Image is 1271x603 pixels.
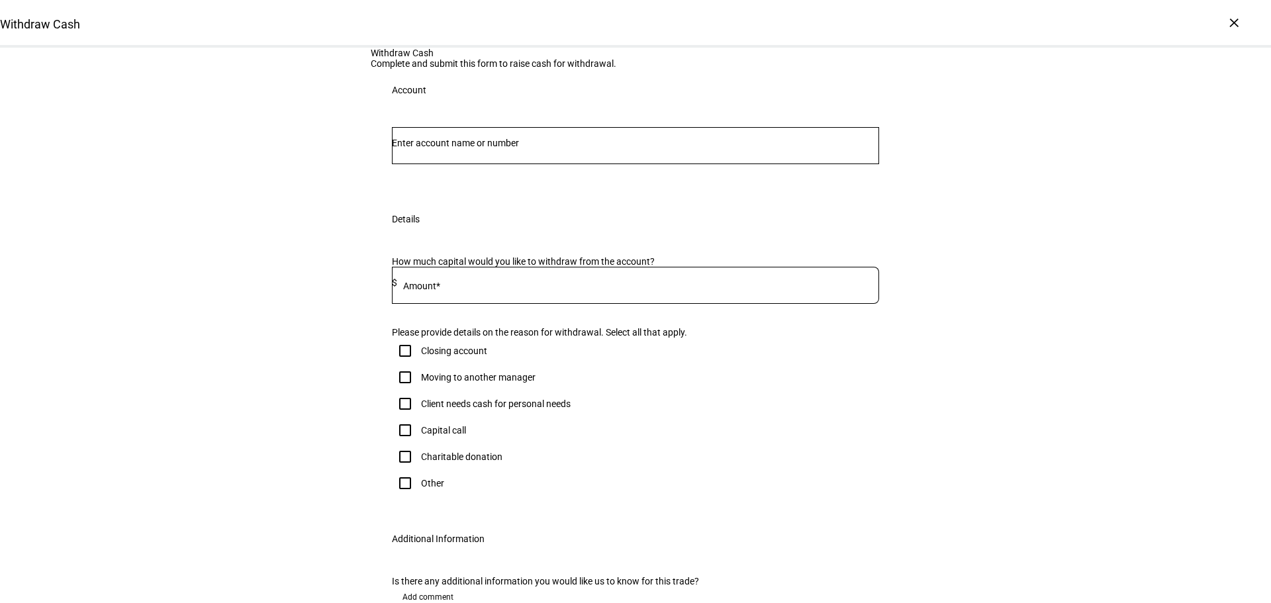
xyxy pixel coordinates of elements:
[392,277,397,288] span: $
[392,138,879,148] input: Number
[421,478,444,488] div: Other
[403,281,440,291] mat-label: Amount*
[421,372,536,383] div: Moving to another manager
[392,85,426,95] div: Account
[421,346,487,356] div: Closing account
[1223,12,1245,33] div: ×
[392,576,879,586] div: Is there any additional information you would like us to know for this trade?
[392,214,420,224] div: Details
[371,48,900,58] div: Withdraw Cash
[421,398,571,409] div: Client needs cash for personal needs
[392,256,879,267] div: How much capital would you like to withdraw from the account?
[421,425,466,436] div: Capital call
[421,451,502,462] div: Charitable donation
[371,58,900,69] div: Complete and submit this form to raise cash for withdrawal.
[392,533,485,544] div: Additional Information
[392,327,879,338] div: Please provide details on the reason for withdrawal. Select all that apply.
